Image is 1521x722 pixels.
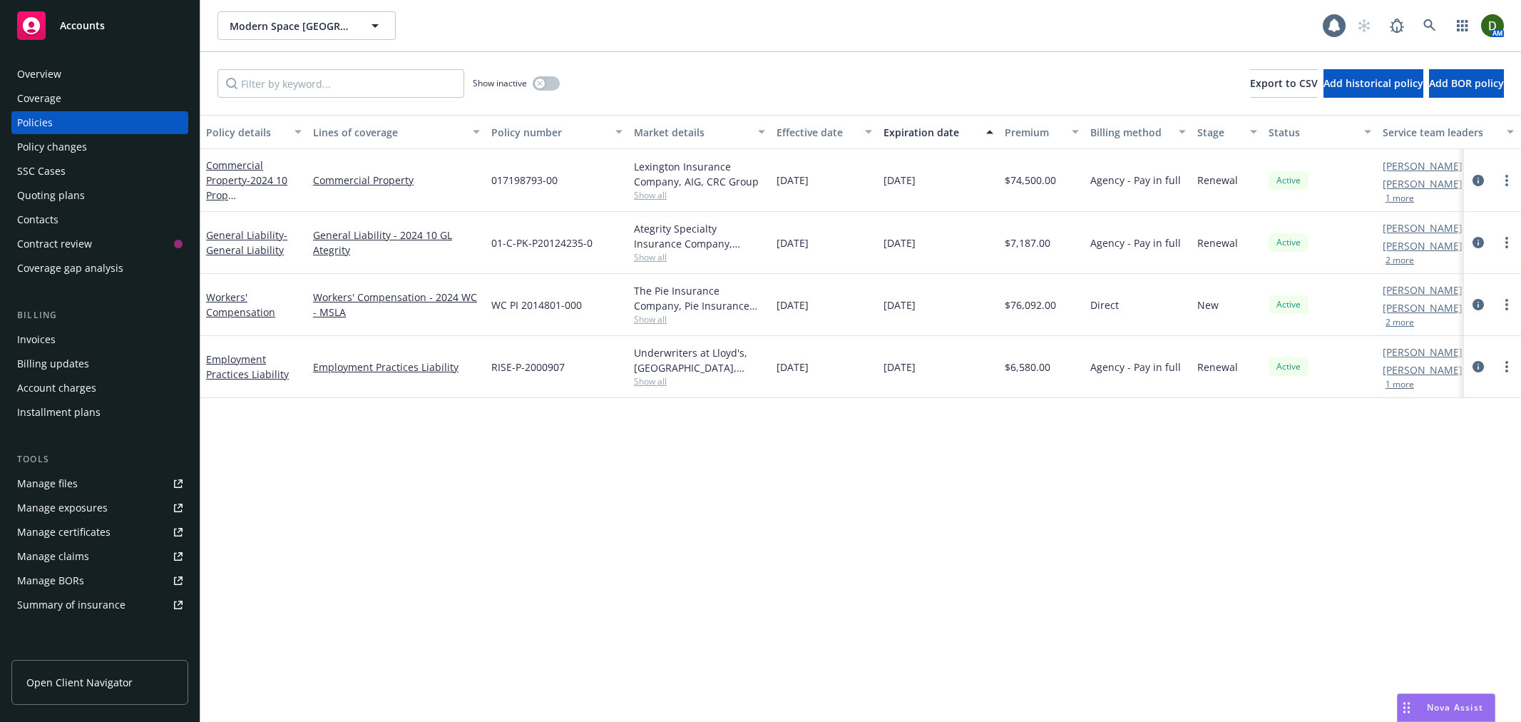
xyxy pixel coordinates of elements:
button: Export to CSV [1250,69,1318,98]
a: Workers' Compensation [206,290,275,319]
div: Policy changes [17,136,87,158]
button: Status [1263,115,1377,149]
span: Show all [634,375,765,387]
div: Contacts [17,208,58,231]
button: Expiration date [878,115,999,149]
div: Ategrity Specialty Insurance Company, Ategrity Specialty Insurance Company, Burns & [PERSON_NAME] [634,221,765,251]
span: 017198793-00 [491,173,558,188]
a: [PERSON_NAME] [1383,283,1463,298]
a: [PERSON_NAME] [1383,238,1463,253]
a: Manage claims [11,545,188,568]
span: Renewal [1197,235,1238,250]
span: New [1197,298,1219,312]
a: Contract review [11,233,188,255]
div: Quoting plans [17,184,85,207]
a: more [1498,358,1515,375]
a: Accounts [11,6,188,46]
span: WC PI 2014801-000 [491,298,582,312]
div: Manage certificates [17,521,111,544]
span: Renewal [1197,173,1238,188]
button: Lines of coverage [307,115,486,149]
div: Billing updates [17,352,89,375]
button: Effective date [771,115,878,149]
input: Filter by keyword... [217,69,464,98]
a: [PERSON_NAME] [1383,362,1463,377]
div: Tools [11,452,188,467]
span: $7,187.00 [1005,235,1050,250]
button: Billing method [1085,115,1192,149]
a: [PERSON_NAME] [1383,220,1463,235]
div: Effective date [777,125,856,140]
span: $76,092.00 [1005,298,1056,312]
button: Add BOR policy [1429,69,1504,98]
a: Report a Bug [1383,11,1411,40]
span: Active [1274,298,1303,311]
div: Billing [11,308,188,322]
div: Coverage [17,87,61,110]
a: Manage files [11,472,188,495]
a: Billing updates [11,352,188,375]
div: Manage files [17,472,78,495]
button: Premium [999,115,1085,149]
a: Switch app [1448,11,1477,40]
div: Stage [1197,125,1241,140]
a: Manage exposures [11,497,188,519]
a: Coverage gap analysis [11,257,188,280]
a: Manage certificates [11,521,188,544]
button: Nova Assist [1397,693,1495,722]
span: Renewal [1197,360,1238,375]
div: Market details [634,125,749,140]
a: more [1498,296,1515,313]
span: Active [1274,236,1303,249]
div: Policy details [206,125,286,140]
a: Employment Practices Liability [206,352,289,381]
div: Lexington Insurance Company, AIG, CRC Group [634,159,765,189]
div: Manage exposures [17,497,108,519]
a: Manage BORs [11,569,188,592]
button: Stage [1192,115,1263,149]
a: circleInformation [1470,234,1487,251]
div: Account charges [17,377,96,400]
button: Service team leaders [1377,115,1520,149]
a: SSC Cases [11,160,188,183]
button: 1 more [1386,380,1414,389]
a: Installment plans [11,401,188,424]
a: General Liability [206,228,287,257]
a: Search [1415,11,1444,40]
button: 2 more [1386,318,1414,327]
span: Add BOR policy [1429,76,1504,90]
div: Lines of coverage [313,125,464,140]
span: - 2024 10 Prop [GEOGRAPHIC_DATA] [206,173,296,232]
span: 01-C-PK-P20124235-0 [491,235,593,250]
span: Export to CSV [1250,76,1318,90]
a: Contacts [11,208,188,231]
span: [DATE] [884,298,916,312]
a: circleInformation [1470,172,1487,189]
span: Show all [634,313,765,325]
div: Policy number [491,125,607,140]
button: Market details [628,115,771,149]
a: more [1498,234,1515,251]
span: [DATE] [884,360,916,375]
button: 2 more [1386,256,1414,265]
div: Manage claims [17,545,89,568]
a: [PERSON_NAME] [1383,158,1463,173]
a: Employment Practices Liability [313,360,480,375]
span: Show all [634,189,765,201]
div: Billing method [1090,125,1170,140]
span: Modern Space [GEOGRAPHIC_DATA], Inc. [230,19,353,34]
span: Open Client Navigator [26,675,133,690]
div: Policies [17,111,53,134]
a: [PERSON_NAME] [1383,176,1463,191]
div: Expiration date [884,125,978,140]
span: [DATE] [884,235,916,250]
button: Policy details [200,115,307,149]
span: [DATE] [884,173,916,188]
a: Start snowing [1350,11,1378,40]
button: 1 more [1386,194,1414,203]
div: Underwriters at Lloyd's, [GEOGRAPHIC_DATA], [PERSON_NAME] of [GEOGRAPHIC_DATA], RT Specialty Insu... [634,345,765,375]
div: Installment plans [17,401,101,424]
a: Commercial Property [313,173,480,188]
div: Manage BORs [17,569,84,592]
a: Invoices [11,328,188,351]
